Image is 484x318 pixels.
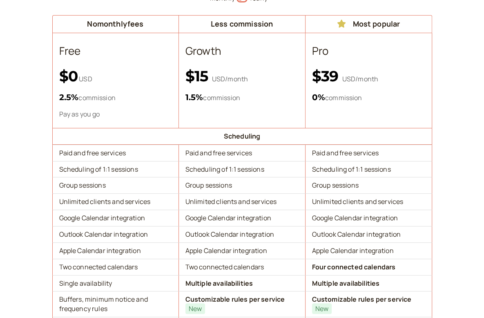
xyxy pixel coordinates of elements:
td: Unlimited clients and services [306,193,432,210]
p: USD/month [185,67,299,85]
span: 0 % [312,92,325,102]
td: Scheduling of 1:1 sessions [179,161,306,177]
p: commission [185,91,299,104]
td: Google Calendar integration [179,210,306,226]
td: Apple Calendar integration [52,242,179,259]
iframe: Chat Widget [443,279,484,318]
p: Pay as you go [59,110,172,119]
td: Outlook Calendar integration [306,226,432,242]
p: commission [59,91,172,104]
td: Apple Calendar integration [306,242,432,259]
span: $0 [59,67,78,85]
span: $ 39 [312,67,342,85]
div: Most popular [309,19,428,29]
b: Customizable rules per service [312,295,412,304]
td: Outlook Calendar integration [179,226,306,242]
span: New [185,303,205,314]
td: Group sessions [179,177,306,193]
td: Single availability [52,275,179,291]
b: Multiple availabilities [312,279,380,288]
td: Outlook Calendar integration [52,226,179,242]
td: Paid and free services [179,145,306,161]
td: Google Calendar integration [52,210,179,226]
span: 1.5 % [185,92,203,102]
td: Scheduling of 1:1 sessions [52,161,179,177]
td: Unlimited clients and services [52,193,179,210]
td: Unlimited clients and services [179,193,306,210]
td: Paid and free services [52,145,179,161]
span: $ 15 [185,67,212,85]
td: No monthly fees [52,15,179,33]
td: Two connected calendars [179,259,306,275]
p: USD [59,67,172,85]
td: Buffers, minimum notice and frequency rules [52,291,179,317]
td: Group sessions [306,177,432,193]
h2: Growth [185,43,299,59]
td: Paid and free services [306,145,432,161]
td: Scheduling of 1:1 sessions [306,161,432,177]
td: Two connected calendars [52,259,179,275]
span: 2.5 % [59,92,79,102]
td: Group sessions [52,177,179,193]
td: Scheduling [52,128,432,145]
td: Apple Calendar integration [179,242,306,259]
p: commission [312,91,425,104]
b: Multiple availabilities [185,279,253,288]
td: Google Calendar integration [306,210,432,226]
div: Less commission [182,19,302,29]
span: New [312,303,332,314]
b: Four connected calendars [312,262,396,271]
h2: Pro [312,43,425,59]
h2: Free [59,43,172,59]
b: Customizable rules per service [185,295,285,304]
p: USD/month [312,67,425,85]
